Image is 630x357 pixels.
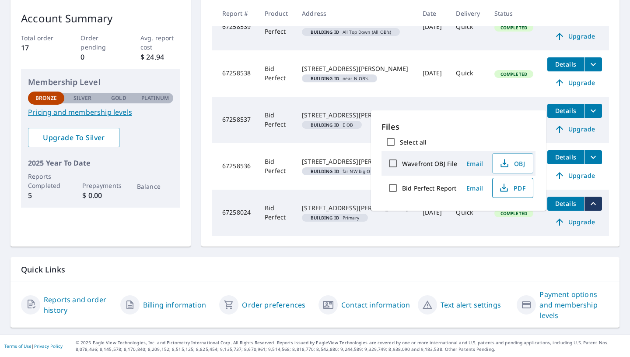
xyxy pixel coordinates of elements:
[311,76,339,81] em: Building ID
[111,94,126,102] p: Gold
[28,158,173,168] p: 2025 Year To Date
[341,300,410,310] a: Contact information
[141,94,169,102] p: Platinum
[547,104,584,118] button: detailsBtn-67258537
[258,190,295,236] td: Bid Perfect
[35,94,57,102] p: Bronze
[461,157,489,170] button: Email
[305,123,358,127] span: E OB
[402,159,457,168] label: Wavefront OBJ File
[547,150,584,164] button: detailsBtn-67258536
[311,216,339,220] em: Building ID
[28,107,173,117] a: Pricing and membership levels
[311,123,339,127] em: Building ID
[21,264,609,275] p: Quick Links
[547,29,602,43] a: Upgrade
[4,343,63,349] p: |
[21,42,61,53] p: 17
[584,150,602,164] button: filesDropdownBtn-67258536
[584,197,602,211] button: filesDropdownBtn-67258024
[416,97,449,143] td: [DATE]
[212,4,258,50] td: 67258539
[553,31,597,42] span: Upgrade
[464,184,485,192] span: Email
[553,199,579,208] span: Details
[212,190,258,236] td: 67258024
[28,76,173,88] p: Membership Level
[305,216,364,220] span: Primary
[381,121,535,133] p: Files
[495,25,532,31] span: Completed
[311,30,339,34] em: Building ID
[495,71,532,77] span: Completed
[553,78,597,88] span: Upgrade
[449,190,487,236] td: Quick
[302,157,408,166] div: [STREET_ADDRESS][PERSON_NAME]
[311,169,339,173] em: Building ID
[242,300,305,310] a: Order preferences
[80,52,120,62] p: 0
[21,33,61,42] p: Total order
[137,182,173,191] p: Balance
[584,57,602,71] button: filesDropdownBtn-67258538
[140,33,180,52] p: Avg. report cost
[416,190,449,236] td: [DATE]
[82,181,119,190] p: Prepayments
[492,178,533,198] button: PDF
[212,50,258,97] td: 67258538
[28,128,120,147] a: Upgrade To Silver
[44,294,113,315] a: Reports and order history
[495,210,532,216] span: Completed
[34,343,63,349] a: Privacy Policy
[35,133,113,142] span: Upgrade To Silver
[302,111,408,120] div: [STREET_ADDRESS][PERSON_NAME]
[547,57,584,71] button: detailsBtn-67258538
[553,106,579,115] span: Details
[441,300,501,310] a: Text alert settings
[258,97,295,143] td: Bid Perfect
[258,4,295,50] td: Bid Perfect
[553,153,579,161] span: Details
[416,50,449,97] td: [DATE]
[76,339,626,353] p: © 2025 Eagle View Technologies, Inc. and Pictometry International Corp. All Rights Reserved. Repo...
[547,76,602,90] a: Upgrade
[553,60,579,68] span: Details
[4,343,31,349] a: Terms of Use
[584,104,602,118] button: filesDropdownBtn-67258537
[553,124,597,134] span: Upgrade
[547,169,602,183] a: Upgrade
[547,197,584,211] button: detailsBtn-67258024
[73,94,92,102] p: Silver
[28,172,64,190] p: Reports Completed
[547,122,602,136] a: Upgrade
[258,143,295,190] td: Bid Perfect
[80,33,120,52] p: Order pending
[302,64,408,73] div: [STREET_ADDRESS][PERSON_NAME]
[402,184,456,192] label: Bid Perfect Report
[498,183,526,193] span: PDF
[461,181,489,195] button: Email
[143,300,206,310] a: Billing information
[498,158,526,169] span: OBJ
[449,50,487,97] td: Quick
[140,52,180,62] p: $ 24.94
[539,289,609,321] a: Payment options and membership levels
[305,169,379,173] span: far NW big OB
[547,215,602,229] a: Upgrade
[258,50,295,97] td: Bid Perfect
[553,217,597,227] span: Upgrade
[305,30,396,34] span: All Top Down (All OB's)
[400,138,427,146] label: Select all
[464,159,485,168] span: Email
[82,190,119,201] p: $ 0.00
[28,190,64,201] p: 5
[449,97,487,143] td: Quick
[553,170,597,181] span: Upgrade
[492,153,533,173] button: OBJ
[416,4,449,50] td: [DATE]
[449,4,487,50] td: Quick
[212,97,258,143] td: 67258537
[305,76,374,81] span: near N OB's
[302,204,408,212] div: [STREET_ADDRESS][PERSON_NAME]
[212,143,258,190] td: 67258536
